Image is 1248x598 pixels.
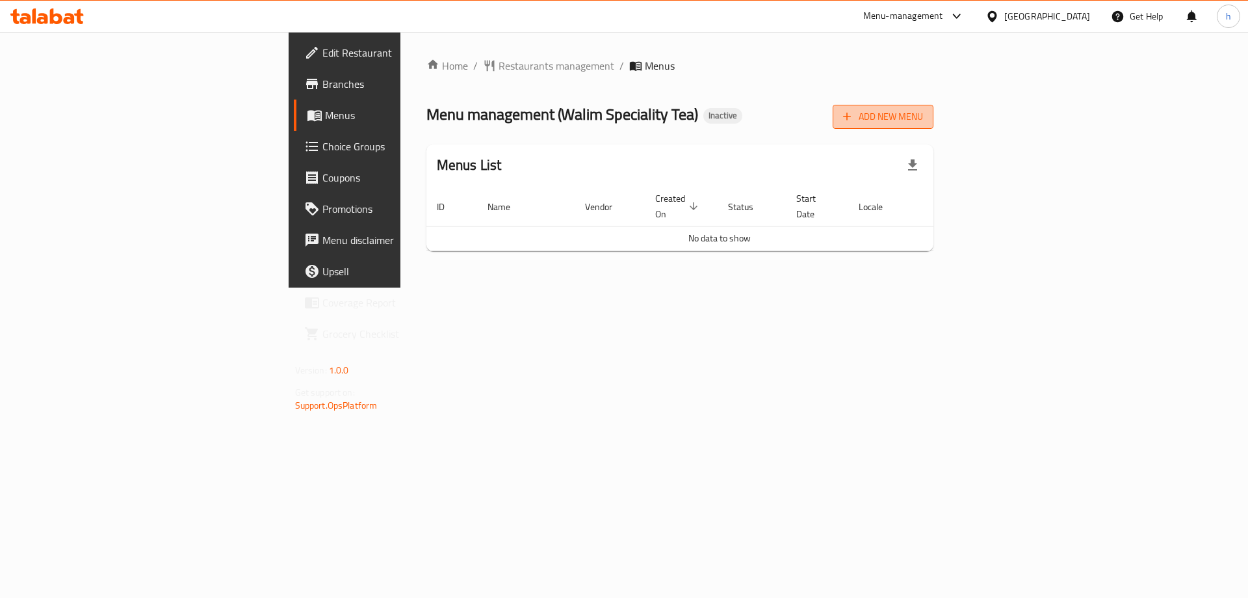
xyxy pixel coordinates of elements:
[322,295,487,310] span: Coverage Report
[322,264,487,279] span: Upsell
[585,199,629,215] span: Vendor
[796,191,833,222] span: Start Date
[859,199,900,215] span: Locale
[329,362,349,379] span: 1.0.0
[294,224,497,256] a: Menu disclaimer
[322,326,487,342] span: Grocery Checklist
[426,100,698,129] span: Menu management ( Walim Speciality Tea )
[645,58,675,74] span: Menus
[487,199,527,215] span: Name
[294,100,497,131] a: Menus
[437,199,461,215] span: ID
[619,58,624,74] li: /
[325,107,487,123] span: Menus
[688,230,751,247] span: No data to show
[295,384,355,401] span: Get support on:
[295,397,378,414] a: Support.OpsPlatform
[322,76,487,92] span: Branches
[426,187,1013,251] table: enhanced table
[897,150,928,181] div: Export file
[322,45,487,61] span: Edit Restaurant
[294,131,497,162] a: Choice Groups
[294,287,497,318] a: Coverage Report
[655,191,702,222] span: Created On
[322,232,487,248] span: Menu disclaimer
[294,318,497,349] a: Grocery Checklist
[437,156,502,175] h2: Menus List
[294,68,497,100] a: Branches
[322,201,487,217] span: Promotions
[294,256,497,287] a: Upsell
[728,199,770,215] span: Status
[833,105,933,129] button: Add New Menu
[426,58,934,74] nav: breadcrumb
[322,139,487,154] span: Choice Groups
[294,193,497,224] a: Promotions
[322,170,487,185] span: Coupons
[1226,9,1231,23] span: h
[703,110,742,121] span: Inactive
[499,58,614,74] span: Restaurants management
[295,362,327,379] span: Version:
[863,8,943,24] div: Menu-management
[703,108,742,124] div: Inactive
[915,187,1013,226] th: Actions
[294,162,497,193] a: Coupons
[483,58,614,74] a: Restaurants management
[294,37,497,68] a: Edit Restaurant
[1004,9,1090,23] div: [GEOGRAPHIC_DATA]
[843,109,923,125] span: Add New Menu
